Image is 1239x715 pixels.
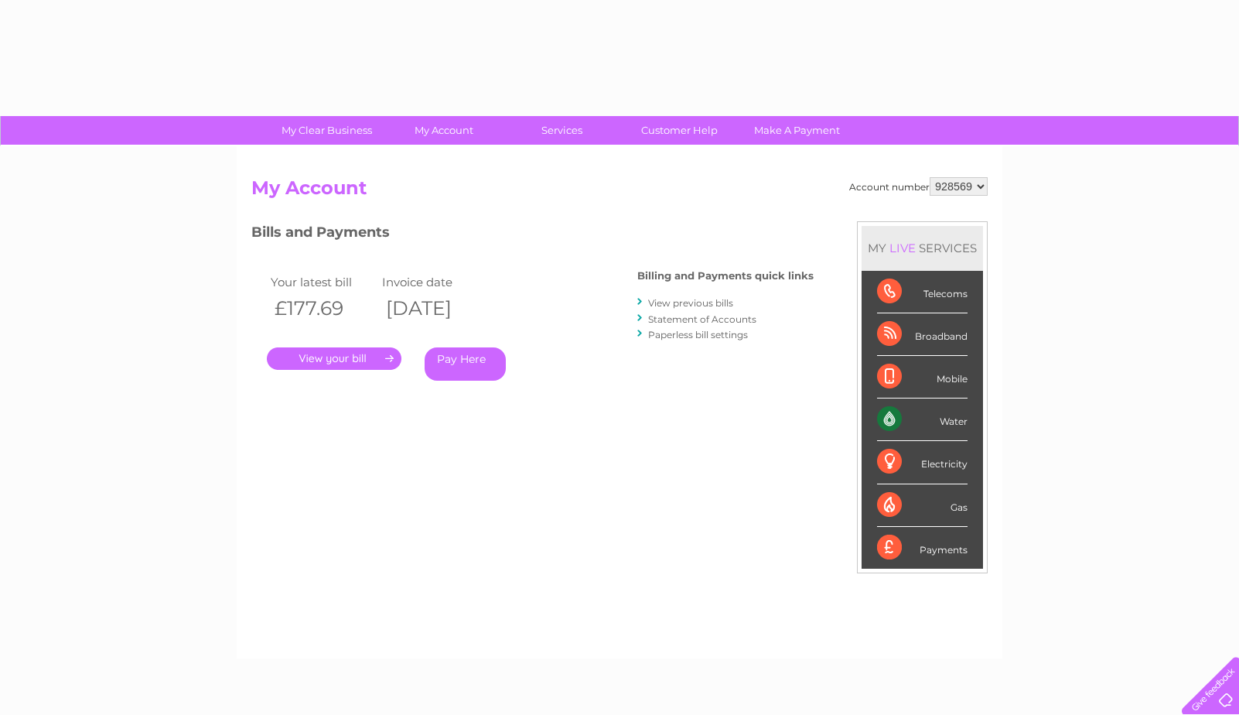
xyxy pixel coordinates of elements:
th: [DATE] [378,292,490,324]
div: Broadband [877,313,968,356]
a: View previous bills [648,297,733,309]
div: Water [877,399,968,441]
div: Mobile [877,356,968,399]
h4: Billing and Payments quick links [637,270,814,282]
div: Electricity [877,441,968,484]
h3: Bills and Payments [251,221,814,248]
a: Make A Payment [733,116,861,145]
div: Payments [877,527,968,569]
a: . [267,347,401,370]
a: My Account [381,116,508,145]
a: Statement of Accounts [648,313,756,325]
div: Gas [877,484,968,527]
div: MY SERVICES [862,226,983,270]
a: My Clear Business [263,116,391,145]
a: Customer Help [616,116,743,145]
td: Invoice date [378,272,490,292]
td: Your latest bill [267,272,378,292]
th: £177.69 [267,292,378,324]
a: Services [498,116,626,145]
div: LIVE [886,241,919,255]
h2: My Account [251,177,988,207]
div: Telecoms [877,271,968,313]
div: Account number [849,177,988,196]
a: Pay Here [425,347,506,381]
a: Paperless bill settings [648,329,748,340]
